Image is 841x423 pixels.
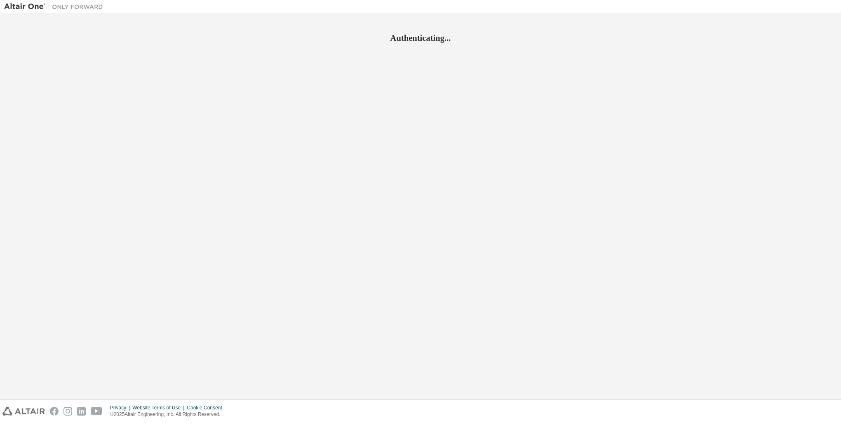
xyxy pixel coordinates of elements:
[187,404,227,411] div: Cookie Consent
[110,404,132,411] div: Privacy
[91,407,103,416] img: youtube.svg
[2,407,45,416] img: altair_logo.svg
[4,33,837,43] h2: Authenticating...
[132,404,187,411] div: Website Terms of Use
[63,407,72,416] img: instagram.svg
[77,407,86,416] img: linkedin.svg
[50,407,59,416] img: facebook.svg
[110,411,227,418] p: © 2025 Altair Engineering, Inc. All Rights Reserved.
[4,2,107,11] img: Altair One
